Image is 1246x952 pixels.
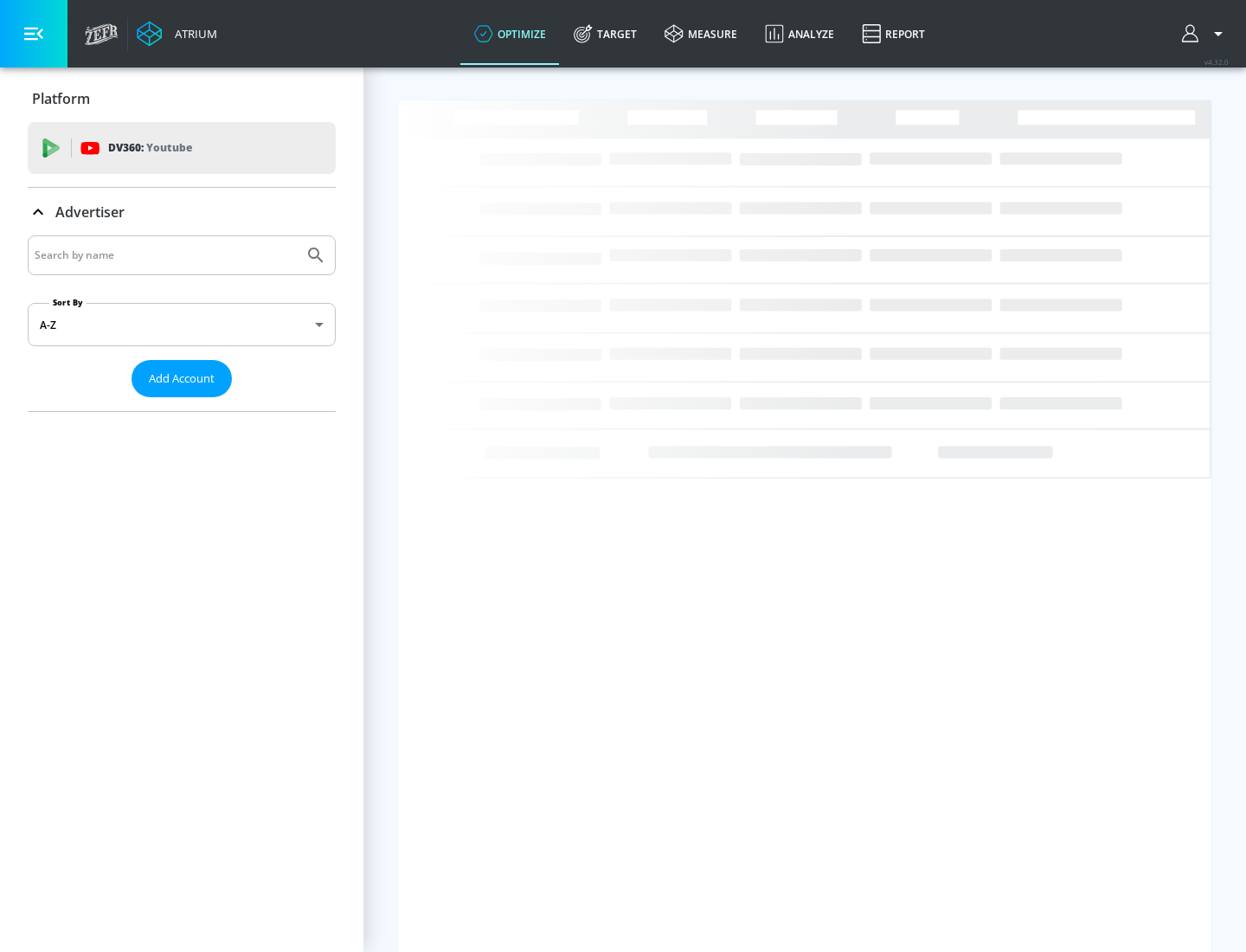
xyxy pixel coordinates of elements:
[751,3,848,65] a: Analyze
[28,74,336,123] div: Platform
[132,360,232,397] button: Add Account
[32,89,90,108] p: Platform
[137,21,217,47] a: Atrium
[168,26,217,42] div: Atrium
[460,3,560,65] a: optimize
[28,235,336,411] div: Advertiser
[28,122,336,174] div: DV360: Youtube
[149,369,215,389] span: Add Account
[848,3,939,65] a: Report
[28,303,336,346] div: A-Z
[560,3,651,65] a: Target
[108,138,192,158] p: DV360:
[35,244,297,267] input: Search by name
[49,297,87,308] label: Sort By
[28,188,336,236] div: Advertiser
[1204,57,1229,67] span: v 4.32.0
[146,138,192,157] p: Youtube
[28,397,336,411] nav: list of Advertiser
[55,203,125,222] p: Advertiser
[651,3,751,65] a: measure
